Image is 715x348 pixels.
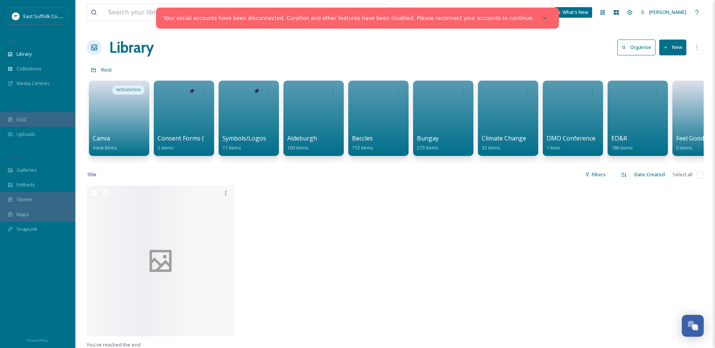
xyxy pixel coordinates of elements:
div: Filters [581,167,609,182]
a: INTEGRATIONCanvaView Items [87,77,152,156]
span: Library [17,50,32,58]
a: View all files [340,5,384,20]
span: Select all [672,171,692,178]
span: Embeds [17,181,35,188]
span: 273 items [417,144,438,151]
a: ED&R186 items [611,135,633,151]
span: 0 items [676,144,692,151]
a: Privacy Policy [27,335,49,344]
a: Your social accounts have been disconnected. Curation and other features have been disabled. Plea... [164,14,534,22]
span: Consent Forms (Template) [158,134,233,142]
a: Beccles713 items [352,135,374,151]
span: Beccles [352,134,373,142]
a: Symbols/Logos11 items [222,135,266,151]
span: Media Centres [17,80,50,87]
span: DMO Conference [547,134,596,142]
a: Library [109,36,154,59]
span: Aldeburgh [287,134,317,142]
span: Uploads [17,131,35,138]
a: Bungay273 items [417,135,439,151]
a: Climate Change & Sustainability32 items [482,135,571,151]
a: DMO Conference1 item [547,135,596,151]
span: 186 items [611,144,633,151]
span: 1 item [547,144,560,151]
span: MEDIA [8,39,21,44]
span: UGC [17,116,27,123]
a: What's New [554,7,592,18]
input: Search your library [104,4,326,21]
span: Symbols/Logos [222,134,266,142]
span: East Suffolk Council [23,12,68,20]
button: Organise [617,40,655,55]
div: Date Created [631,167,669,182]
span: SnapLink [17,226,37,233]
span: Canva [93,134,110,142]
span: 713 items [352,144,374,151]
span: 2 items [158,144,174,151]
span: Privacy Policy [27,338,49,343]
button: New [659,40,686,55]
button: Open Chat [682,315,704,337]
span: WIDGETS [8,155,25,160]
a: Organise [617,40,659,55]
span: 1 file [87,171,96,178]
span: ED&R [611,134,627,142]
span: COLLECT [8,104,24,110]
a: Aldeburgh100 items [287,135,317,151]
span: Bungay [417,134,439,142]
span: Climate Change & Sustainability [482,134,571,142]
span: Collections [17,65,41,72]
span: You've reached the end [87,341,141,348]
span: 11 items [222,144,241,151]
span: INTEGRATION [116,87,141,93]
span: Galleries [17,166,37,174]
span: 100 items [287,144,309,151]
a: Consent Forms (Template)2 items [158,135,233,151]
span: Root [101,66,112,73]
img: ESC%20Logo.png [12,12,20,20]
span: Maps [17,211,29,218]
a: [PERSON_NAME] [637,5,690,20]
span: 32 items [482,144,501,151]
a: Root [101,65,112,74]
span: Stories [17,196,33,203]
span: View Items [93,144,117,151]
span: [PERSON_NAME] [649,9,686,15]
